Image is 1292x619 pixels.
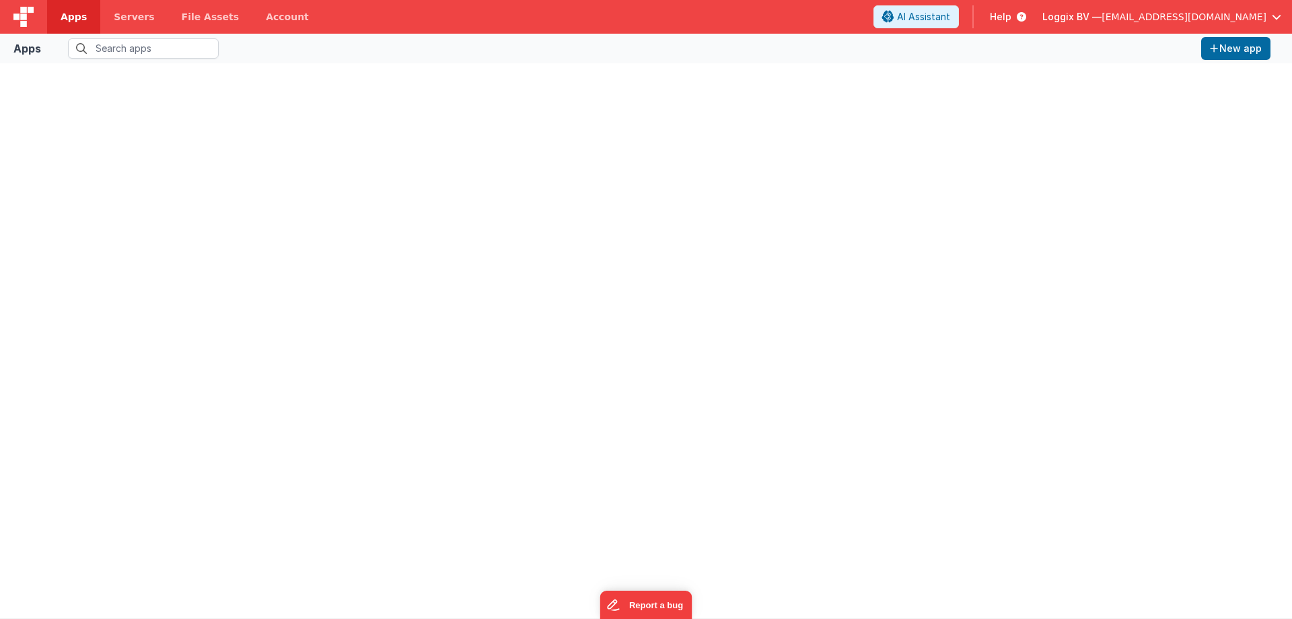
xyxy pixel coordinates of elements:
iframe: Marker.io feedback button [600,591,692,619]
span: Apps [61,10,87,24]
button: AI Assistant [873,5,959,28]
span: Servers [114,10,154,24]
input: Search apps [68,38,219,59]
span: [EMAIL_ADDRESS][DOMAIN_NAME] [1102,10,1266,24]
span: Help [990,10,1011,24]
button: Loggix BV — [EMAIL_ADDRESS][DOMAIN_NAME] [1042,10,1281,24]
span: AI Assistant [897,10,950,24]
span: File Assets [182,10,240,24]
div: Apps [13,40,41,57]
span: Loggix BV — [1042,10,1102,24]
button: New app [1201,37,1270,60]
